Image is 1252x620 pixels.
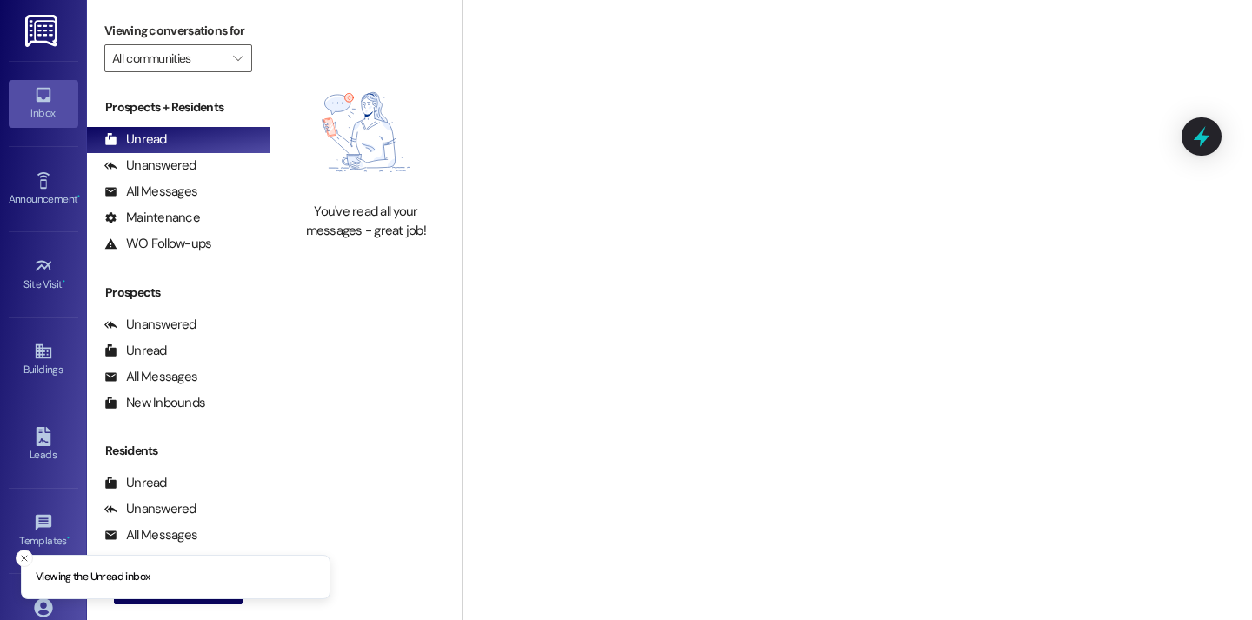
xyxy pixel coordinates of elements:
div: All Messages [104,526,197,544]
span: • [67,532,70,544]
button: Close toast [16,550,33,567]
div: WO Follow-ups [104,235,211,253]
div: All Messages [104,183,197,201]
img: empty-state [290,70,443,195]
div: Residents [87,442,270,460]
div: New Inbounds [104,394,205,412]
div: Prospects + Residents [87,98,270,117]
input: All communities [112,44,224,72]
img: ResiDesk Logo [25,15,61,47]
a: Inbox [9,80,78,127]
a: Leads [9,422,78,469]
div: Maintenance [104,209,200,227]
a: Templates • [9,508,78,555]
p: Viewing the Unread inbox [36,570,150,585]
div: Unanswered [104,500,196,518]
span: • [63,276,65,288]
a: Site Visit • [9,251,78,298]
label: Viewing conversations for [104,17,252,44]
a: Buildings [9,337,78,383]
div: Prospects [87,283,270,302]
div: All Messages [104,368,197,386]
div: Unread [104,474,167,492]
div: Unread [104,342,167,360]
div: Unanswered [104,157,196,175]
div: Unanswered [104,316,196,334]
div: You've read all your messages - great job! [290,203,443,240]
div: Unread [104,130,167,149]
span: • [77,190,80,203]
i:  [233,51,243,65]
